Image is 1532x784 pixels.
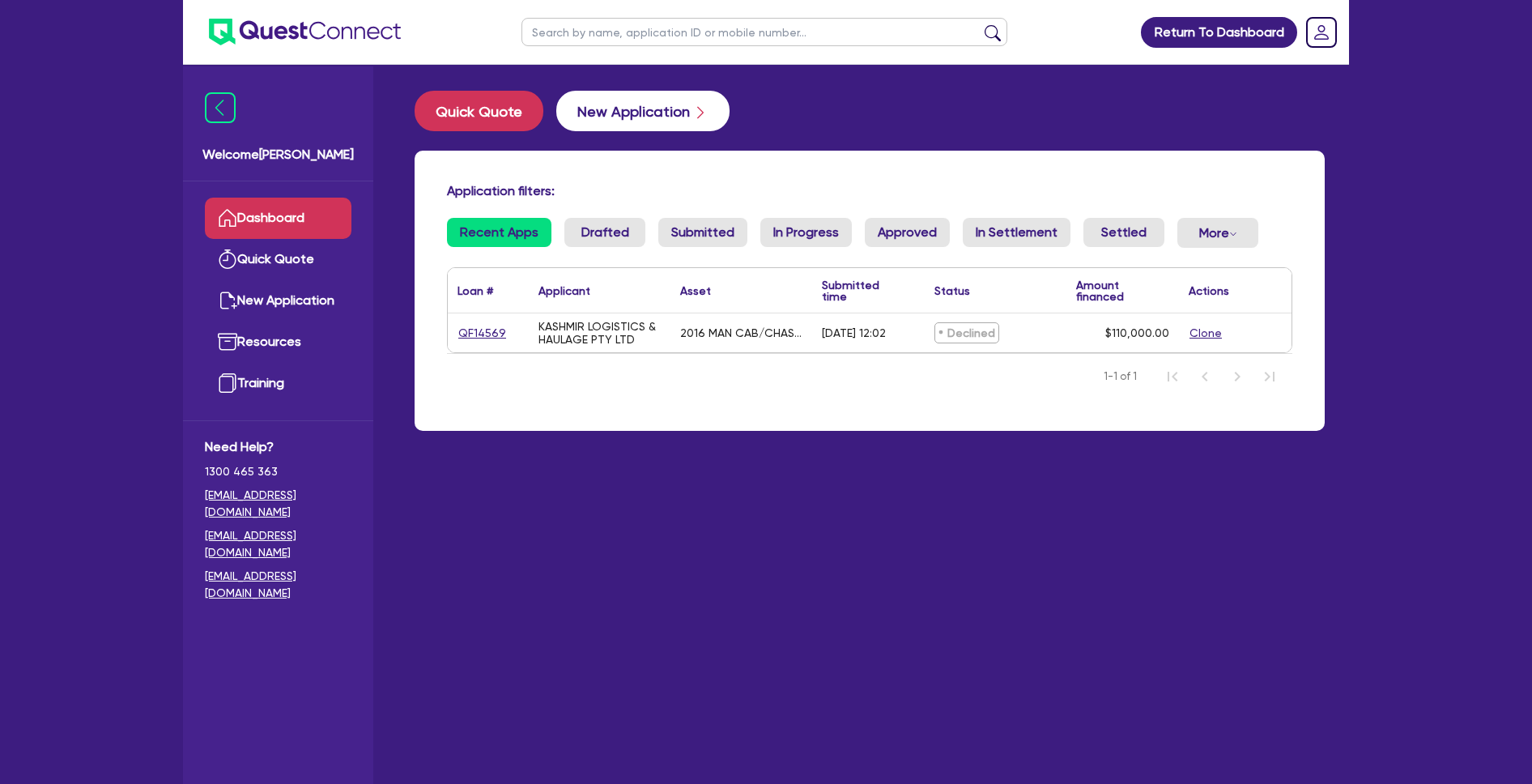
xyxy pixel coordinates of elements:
[538,285,590,296] div: Applicant
[205,568,351,602] a: [EMAIL_ADDRESS][DOMAIN_NAME]
[205,463,351,480] span: 1300 465 363
[760,218,852,247] a: In Progress
[538,320,661,346] div: KASHMIR LOGISTICS & HAULAGE PTY LTD
[218,249,237,269] img: quick-quote
[1177,218,1258,248] button: Dropdown toggle
[218,332,237,352] img: resources
[205,363,351,404] a: Training
[457,285,493,296] div: Loan #
[202,145,354,164] span: Welcome [PERSON_NAME]
[521,18,1007,46] input: Search by name, application ID or mobile number...
[934,285,970,296] div: Status
[934,322,999,343] span: Declined
[1189,360,1221,393] button: Previous Page
[1189,285,1229,296] div: Actions
[205,92,236,123] img: icon-menu-close
[205,527,351,561] a: [EMAIL_ADDRESS][DOMAIN_NAME]
[822,279,900,302] div: Submitted time
[1104,369,1137,385] span: 1-1 of 1
[1189,324,1223,343] button: Clone
[205,437,351,457] span: Need Help?
[680,326,802,339] div: 2016 MAN CAB/CHASSIS TGX265 2016
[658,218,747,247] a: Submitted
[1083,218,1164,247] a: Settled
[1076,279,1169,302] div: Amount financed
[865,218,950,247] a: Approved
[556,91,730,131] button: New Application
[205,280,351,322] a: New Application
[209,19,401,45] img: quest-connect-logo-blue
[564,218,645,247] a: Drafted
[205,322,351,363] a: Resources
[205,198,351,239] a: Dashboard
[1253,360,1286,393] button: Last Page
[1156,360,1189,393] button: First Page
[822,326,886,339] div: [DATE] 12:02
[218,373,237,393] img: training
[447,218,551,247] a: Recent Apps
[218,291,237,310] img: new-application
[205,487,351,521] a: [EMAIL_ADDRESS][DOMAIN_NAME]
[1141,17,1297,48] a: Return To Dashboard
[1105,326,1169,339] span: $110,000.00
[1221,360,1253,393] button: Next Page
[680,285,711,296] div: Asset
[447,183,1292,198] h4: Application filters:
[1300,11,1343,53] a: Dropdown toggle
[205,239,351,280] a: Quick Quote
[415,91,556,131] a: Quick Quote
[415,91,543,131] button: Quick Quote
[457,324,507,343] a: QF14569
[963,218,1070,247] a: In Settlement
